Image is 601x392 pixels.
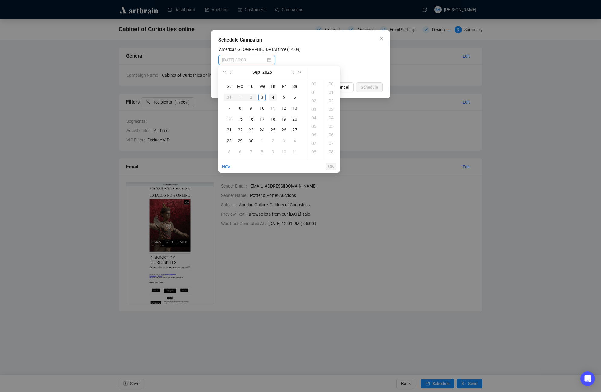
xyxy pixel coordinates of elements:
div: 25 [269,126,277,134]
div: 31 [226,94,233,101]
div: 04 [307,114,322,122]
div: 1 [258,137,266,145]
td: 2025-09-29 [235,135,246,146]
div: 6 [291,94,298,101]
div: 10 [258,105,266,112]
div: 7 [226,105,233,112]
div: 2 [269,137,277,145]
div: 5 [226,148,233,155]
td: 2025-10-06 [235,146,246,157]
td: 2025-09-08 [235,103,246,114]
div: 19 [280,115,287,123]
td: 2025-09-03 [257,92,267,103]
button: Cancel [331,82,354,92]
div: 01 [307,88,322,97]
td: 2025-09-26 [278,125,289,135]
td: 2025-09-20 [289,114,300,125]
div: 15 [237,115,244,123]
div: 06 [324,131,339,139]
div: 29 [237,137,244,145]
div: 17 [258,115,266,123]
div: 2 [247,94,255,101]
td: 2025-09-07 [224,103,235,114]
div: 07 [324,139,339,148]
td: 2025-10-05 [224,146,235,157]
td: 2025-09-27 [289,125,300,135]
div: 02 [324,97,339,105]
div: 18 [269,115,277,123]
td: 2025-09-21 [224,125,235,135]
div: 01 [324,88,339,97]
button: Previous month (PageUp) [227,66,234,78]
div: 9 [269,148,277,155]
td: 2025-09-02 [246,92,257,103]
td: 2025-09-14 [224,114,235,125]
td: 2025-09-24 [257,125,267,135]
div: 7 [247,148,255,155]
div: 08 [324,148,339,156]
div: 03 [307,105,322,114]
td: 2025-09-30 [246,135,257,146]
div: 05 [307,122,322,131]
input: Select date [222,57,266,63]
td: 2025-09-28 [224,135,235,146]
div: Schedule Campaign [218,36,383,44]
td: 2025-09-06 [289,92,300,103]
button: Last year (Control + left) [221,66,227,78]
div: 14 [226,115,233,123]
div: 3 [258,94,266,101]
td: 2025-09-10 [257,103,267,114]
div: 00 [324,80,339,88]
td: 2025-10-01 [257,135,267,146]
div: 11 [269,105,277,112]
th: Mo [235,81,246,92]
div: 22 [237,126,244,134]
div: 12 [280,105,287,112]
td: 2025-10-07 [246,146,257,157]
button: Close [377,34,386,44]
div: 6 [237,148,244,155]
div: 09 [324,156,339,164]
td: 2025-08-31 [224,92,235,103]
div: 16 [247,115,255,123]
div: 02 [307,97,322,105]
div: 07 [307,139,322,148]
th: Th [267,81,278,92]
div: 06 [307,131,322,139]
div: 20 [291,115,298,123]
td: 2025-09-09 [246,103,257,114]
button: Next year (Control + right) [297,66,303,78]
div: 8 [237,105,244,112]
div: 3 [280,137,287,145]
a: Now [222,164,231,169]
div: 28 [226,137,233,145]
td: 2025-09-17 [257,114,267,125]
td: 2025-10-08 [257,146,267,157]
th: Sa [289,81,300,92]
td: 2025-10-03 [278,135,289,146]
td: 2025-10-02 [267,135,278,146]
td: 2025-09-13 [289,103,300,114]
div: 13 [291,105,298,112]
button: Next month (PageDown) [290,66,296,78]
th: Fr [278,81,289,92]
td: 2025-10-11 [289,146,300,157]
td: 2025-09-12 [278,103,289,114]
div: 05 [324,122,339,131]
td: 2025-10-10 [278,146,289,157]
div: 08 [307,148,322,156]
button: Choose a year [262,66,272,78]
div: 04 [324,114,339,122]
div: 00 [307,80,322,88]
div: 27 [291,126,298,134]
th: Tu [246,81,257,92]
td: 2025-09-11 [267,103,278,114]
div: 21 [226,126,233,134]
button: Choose a month [252,66,260,78]
label: America/Chicago time (14:09) [219,47,301,52]
div: Open Intercom Messenger [580,371,595,386]
div: 1 [237,94,244,101]
button: OK [326,163,336,170]
div: 9 [247,105,255,112]
td: 2025-09-05 [278,92,289,103]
